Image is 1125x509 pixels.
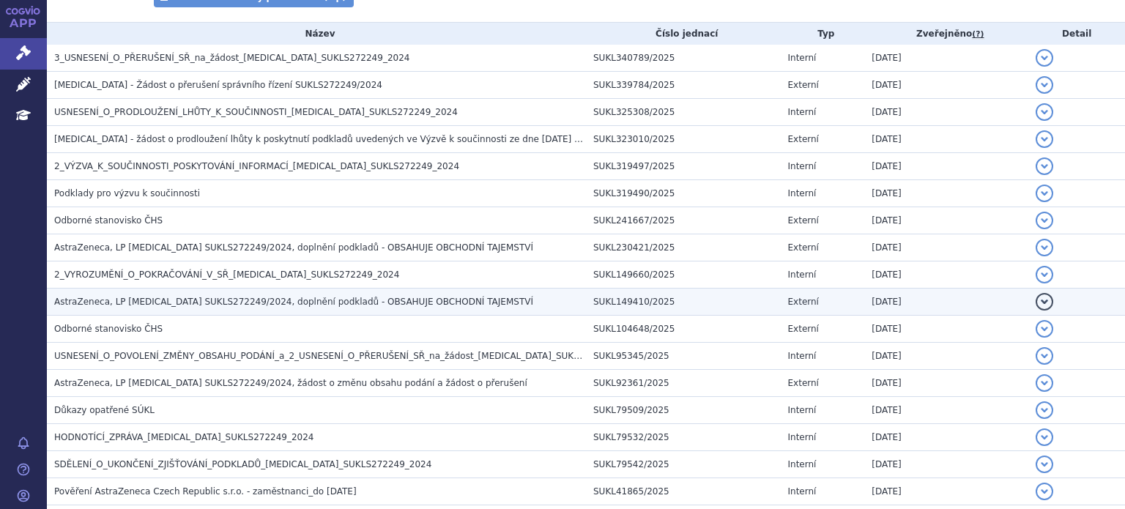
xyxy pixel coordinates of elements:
[586,23,781,45] th: Číslo jednací
[788,188,817,198] span: Interní
[864,153,1028,180] td: [DATE]
[54,486,357,497] span: Pověření AstraZeneca Czech Republic s.r.o. - zaměstnanci_do 31.12.2025
[586,45,781,72] td: SUKL340789/2025
[864,451,1028,478] td: [DATE]
[586,72,781,99] td: SUKL339784/2025
[864,45,1028,72] td: [DATE]
[1036,76,1053,94] button: detail
[788,324,819,334] span: Externí
[788,432,817,442] span: Interní
[54,134,729,144] span: Ultomiris - žádost o prodloužení lhůty k poskytnutí podkladů uvedených ve Výzvě k součinnosti ze ...
[864,397,1028,424] td: [DATE]
[586,370,781,397] td: SUKL92361/2025
[54,405,155,415] span: Důkazy opatřené SÚKL
[586,451,781,478] td: SUKL79542/2025
[54,161,459,171] span: 2_VÝZVA_K_SOUČINNOSTI_POSKYTOVÁNÍ_INFORMACÍ_ULTOMIRIS_SUKLS272249_2024
[864,126,1028,153] td: [DATE]
[586,180,781,207] td: SUKL319490/2025
[972,29,984,40] abbr: (?)
[864,478,1028,505] td: [DATE]
[864,72,1028,99] td: [DATE]
[864,343,1028,370] td: [DATE]
[788,215,819,226] span: Externí
[54,107,458,117] span: USNESENÍ_O_PRODLOUŽENÍ_LHŮTY_K_SOUČINNOSTI_ULTOMIRIS_SUKLS272249_2024
[586,424,781,451] td: SUKL79532/2025
[586,99,781,126] td: SUKL325308/2025
[586,126,781,153] td: SUKL323010/2025
[54,188,200,198] span: Podklady pro výzvu k součinnosti
[864,234,1028,261] td: [DATE]
[586,207,781,234] td: SUKL241667/2025
[586,397,781,424] td: SUKL79509/2025
[54,459,431,469] span: SDĚLENÍ_O_UKONČENÍ_ZJIŠŤOVÁNÍ_PODKLADŮ_ULTOMIRIS_SUKLS272249_2024
[1036,428,1053,446] button: detail
[864,180,1028,207] td: [DATE]
[54,378,527,388] span: AstraZeneca, LP Ultomiris SUKLS272249/2024, žádost o změnu obsahu podání a žádost o přerušení
[781,23,865,45] th: Typ
[54,242,533,253] span: AstraZeneca, LP Ultomiris SUKLS272249/2024, doplnění podkladů - OBSAHUJE OBCHODNÍ TAJEMSTVÍ
[788,107,817,117] span: Interní
[1036,185,1053,202] button: detail
[788,297,819,307] span: Externí
[788,486,817,497] span: Interní
[788,80,819,90] span: Externí
[586,289,781,316] td: SUKL149410/2025
[788,161,817,171] span: Interní
[864,370,1028,397] td: [DATE]
[1036,212,1053,229] button: detail
[54,297,533,307] span: AstraZeneca, LP Ultomiris SUKLS272249/2024, doplnění podkladů - OBSAHUJE OBCHODNÍ TAJEMSTVÍ
[864,316,1028,343] td: [DATE]
[1036,130,1053,148] button: detail
[788,270,817,280] span: Interní
[864,23,1028,45] th: Zveřejněno
[1036,456,1053,473] button: detail
[1036,49,1053,67] button: detail
[586,316,781,343] td: SUKL104648/2025
[1036,239,1053,256] button: detail
[864,261,1028,289] td: [DATE]
[864,424,1028,451] td: [DATE]
[54,53,409,63] span: 3_USNESENÍ_O_PŘERUŠENÍ_SŘ_na_žádost_ULTOMIRIS_SUKLS272249_2024
[1028,23,1125,45] th: Detail
[1036,266,1053,283] button: detail
[788,378,819,388] span: Externí
[788,53,817,63] span: Interní
[54,432,314,442] span: HODNOTÍCÍ_ZPRÁVA_ULTOMIRIS_SUKLS272249_2024
[1036,401,1053,419] button: detail
[54,215,163,226] span: Odborné stanovisko ČHS
[1036,347,1053,365] button: detail
[586,261,781,289] td: SUKL149660/2025
[586,234,781,261] td: SUKL230421/2025
[54,324,163,334] span: Odborné stanovisko ČHS
[788,134,819,144] span: Externí
[1036,293,1053,311] button: detail
[1036,103,1053,121] button: detail
[54,80,382,90] span: Ultomiris - Žádost o přerušení správního řízení SUKLS272249/2024
[586,343,781,370] td: SUKL95345/2025
[54,270,399,280] span: 2_VYROZUMĚNÍ_O_POKRAČOVÁNÍ_V_SŘ_ULTOMIRIS_SUKLS272249_2024
[586,153,781,180] td: SUKL319497/2025
[1036,157,1053,175] button: detail
[54,351,645,361] span: USNESENÍ_O_POVOLENÍ_ZMĚNY_OBSAHU_PODÁNÍ_a_2_USNESENÍ_O_PŘERUŠENÍ_SŘ_na_žádost_ULTOMIRIS_SUKLS2722...
[864,207,1028,234] td: [DATE]
[1036,374,1053,392] button: detail
[586,478,781,505] td: SUKL41865/2025
[788,405,817,415] span: Interní
[788,459,817,469] span: Interní
[864,289,1028,316] td: [DATE]
[1036,483,1053,500] button: detail
[1036,320,1053,338] button: detail
[864,99,1028,126] td: [DATE]
[47,23,586,45] th: Název
[788,242,819,253] span: Externí
[788,351,817,361] span: Interní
